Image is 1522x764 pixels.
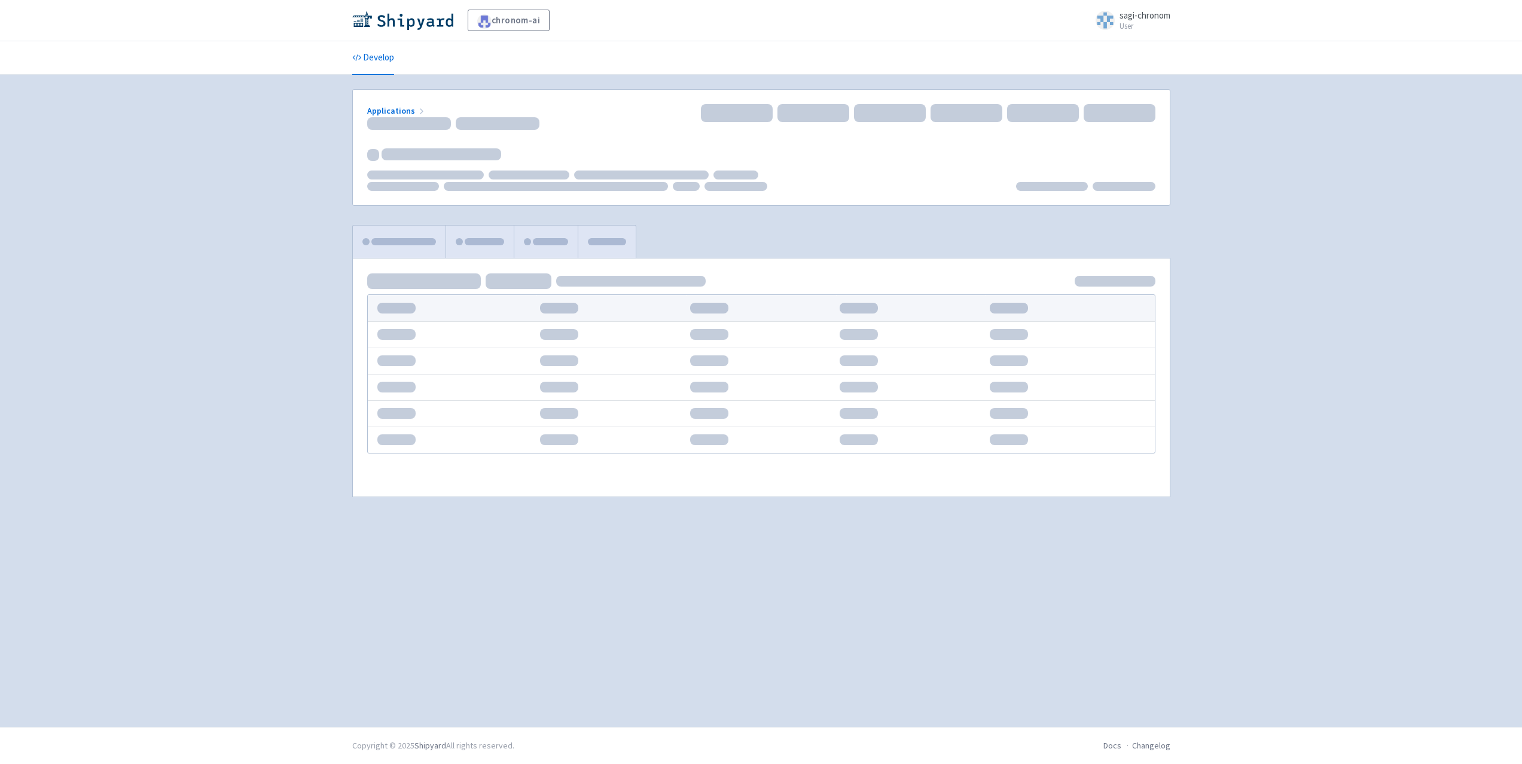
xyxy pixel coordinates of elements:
small: User [1120,22,1170,30]
a: Shipyard [414,740,446,751]
a: Changelog [1132,740,1170,751]
a: Docs [1103,740,1121,751]
img: Shipyard logo [352,11,453,30]
a: sagi-chronom User [1088,11,1170,30]
a: Applications [367,105,426,116]
a: Develop [352,41,394,75]
a: chronom-ai [468,10,550,31]
span: sagi-chronom [1120,10,1170,21]
div: Copyright © 2025 All rights reserved. [352,739,514,752]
